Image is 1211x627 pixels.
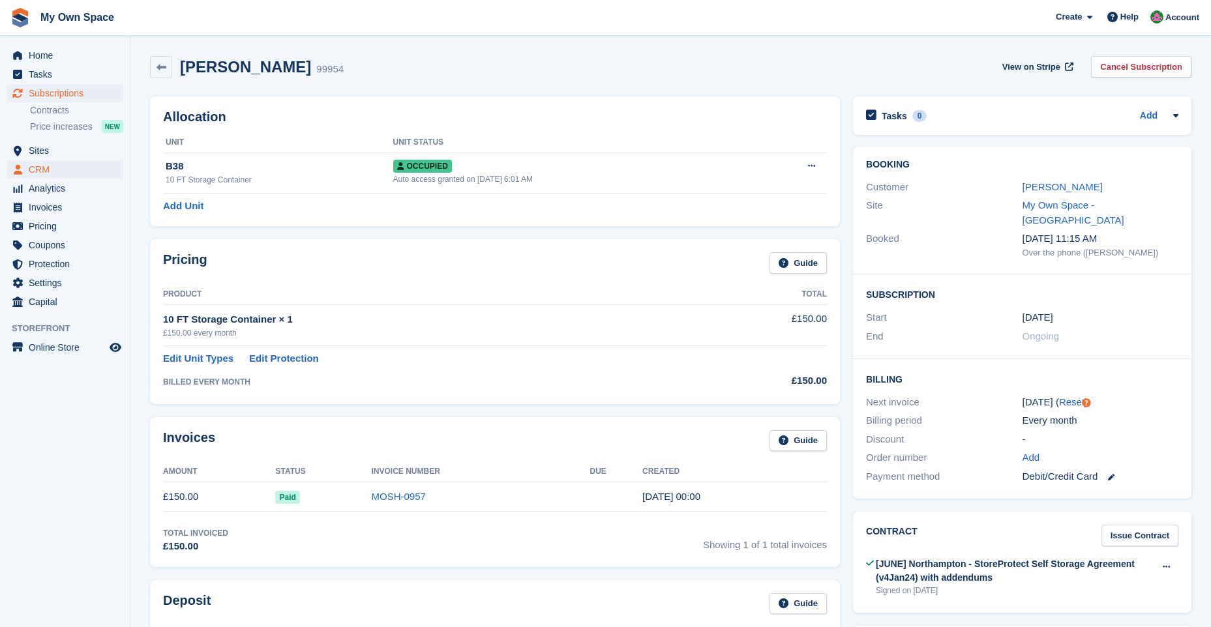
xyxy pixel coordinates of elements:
span: Home [29,46,107,65]
div: Next invoice [866,395,1022,410]
div: Debit/Credit Card [1023,469,1178,484]
div: Tooltip anchor [1081,397,1092,409]
a: menu [7,217,123,235]
h2: Contract [866,525,918,546]
span: Invoices [29,198,107,216]
div: Start [866,310,1022,325]
span: Price increases [30,121,93,133]
div: 0 [912,110,927,122]
a: Guide [770,430,827,452]
h2: Deposit [163,593,211,615]
div: Billing period [866,413,1022,428]
a: Add Unit [163,199,203,214]
th: Amount [163,461,275,482]
span: Tasks [29,65,107,83]
td: £150.00 [163,482,275,512]
div: £150.00 every month [163,327,704,339]
div: [DATE] ( ) [1023,395,1178,410]
a: menu [7,84,123,102]
a: menu [7,141,123,160]
a: Guide [770,252,827,274]
a: menu [7,338,123,357]
span: Storefront [12,322,130,335]
th: Status [275,461,371,482]
span: Analytics [29,179,107,197]
h2: [PERSON_NAME] [180,58,311,76]
th: Product [163,284,704,305]
time: 2025-08-05 23:00:52 UTC [642,491,700,502]
div: Site [866,198,1022,227]
a: menu [7,274,123,292]
h2: Invoices [163,430,215,452]
div: 10 FT Storage Container × 1 [163,312,704,327]
a: Issue Contract [1101,525,1178,546]
td: £150.00 [704,304,827,345]
th: Total [704,284,827,305]
a: menu [7,255,123,273]
div: 10 FT Storage Container [166,174,393,186]
div: BILLED EVERY MONTH [163,376,704,388]
span: Protection [29,255,107,273]
a: Edit Protection [249,351,319,366]
h2: Tasks [882,110,907,122]
th: Created [642,461,827,482]
span: View on Stripe [1002,61,1060,74]
div: Discount [866,432,1022,447]
img: stora-icon-8386f47178a22dfd0bd8f6a31ec36ba5ce8667c1dd55bd0f319d3a0aa187defe.svg [10,8,30,27]
span: Paid [275,491,299,504]
a: menu [7,46,123,65]
div: NEW [102,120,123,133]
div: Over the phone ([PERSON_NAME]) [1023,246,1178,259]
div: 99954 [316,62,344,77]
a: Add [1023,450,1040,465]
span: Capital [29,293,107,311]
span: Occupied [393,160,452,173]
a: Guide [770,593,827,615]
time: 2025-08-05 23:00:00 UTC [1023,310,1053,325]
img: Lucy Parry [1150,10,1163,23]
a: Price increases NEW [30,119,123,134]
h2: Pricing [163,252,207,274]
h2: Allocation [163,109,827,124]
div: Payment method [866,469,1022,484]
a: Add [1140,109,1158,124]
span: Settings [29,274,107,292]
span: CRM [29,160,107,179]
a: Reset [1059,396,1084,407]
span: Sites [29,141,107,160]
div: [DATE] 11:15 AM [1023,231,1178,246]
span: Help [1120,10,1139,23]
div: Customer [866,180,1022,195]
a: My Own Space [35,7,119,28]
div: £150.00 [163,539,228,554]
a: menu [7,293,123,311]
a: Contracts [30,104,123,117]
span: Ongoing [1023,330,1060,342]
div: £150.00 [704,373,827,388]
div: End [866,329,1022,344]
a: View on Stripe [997,56,1076,78]
a: menu [7,179,123,197]
div: Booked [866,231,1022,259]
h2: Subscription [866,287,1178,300]
a: MOSH-0957 [371,491,425,502]
div: Total Invoiced [163,527,228,539]
th: Unit [163,132,393,153]
th: Unit Status [393,132,756,153]
span: Online Store [29,338,107,357]
span: Showing 1 of 1 total invoices [703,527,827,554]
a: Edit Unit Types [163,351,233,366]
span: Coupons [29,236,107,254]
span: Create [1056,10,1082,23]
th: Due [590,461,643,482]
span: Subscriptions [29,84,107,102]
a: menu [7,160,123,179]
div: Every month [1023,413,1178,428]
div: Signed on [DATE] [876,585,1154,596]
div: - [1023,432,1178,447]
span: Account [1165,11,1199,24]
div: B38 [166,159,393,174]
h2: Booking [866,160,1178,170]
div: [JUNE] Northampton - StoreProtect Self Storage Agreement (v4Jan24) with addendums [876,557,1154,585]
a: Preview store [108,340,123,355]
